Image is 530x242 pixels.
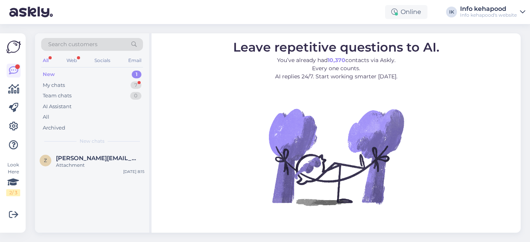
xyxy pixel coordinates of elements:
div: Socials [93,55,112,66]
div: Look Here [6,161,20,196]
div: All [41,55,50,66]
div: Info kehapood's website [460,12,517,18]
div: 2 / 3 [6,189,20,196]
div: All [43,113,49,121]
span: New chats [80,138,105,145]
img: Askly Logo [6,40,21,54]
div: Web [65,55,78,66]
span: Search customers [48,40,98,48]
span: zhanna@avaster.ee [56,155,137,162]
div: Email [127,55,143,66]
a: Info kehapoodInfo kehapood's website [460,6,525,18]
b: 10,370 [328,57,345,64]
div: [DATE] 8:15 [123,169,145,175]
div: New [43,71,55,78]
div: 0 [130,92,141,100]
div: Online [385,5,427,19]
div: 7 [131,81,141,89]
span: z [44,157,47,163]
div: IK [446,7,457,17]
div: Team chats [43,92,71,100]
div: My chats [43,81,65,89]
div: AI Assistant [43,103,71,111]
div: 1 [132,71,141,78]
div: Archived [43,124,65,132]
div: Attachment [56,162,145,169]
img: No Chat active [266,87,406,226]
div: Info kehapood [460,6,517,12]
p: You’ve already had contacts via Askly. Every one counts. AI replies 24/7. Start working smarter [... [233,56,439,81]
span: Leave repetitive questions to AI. [233,40,439,55]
